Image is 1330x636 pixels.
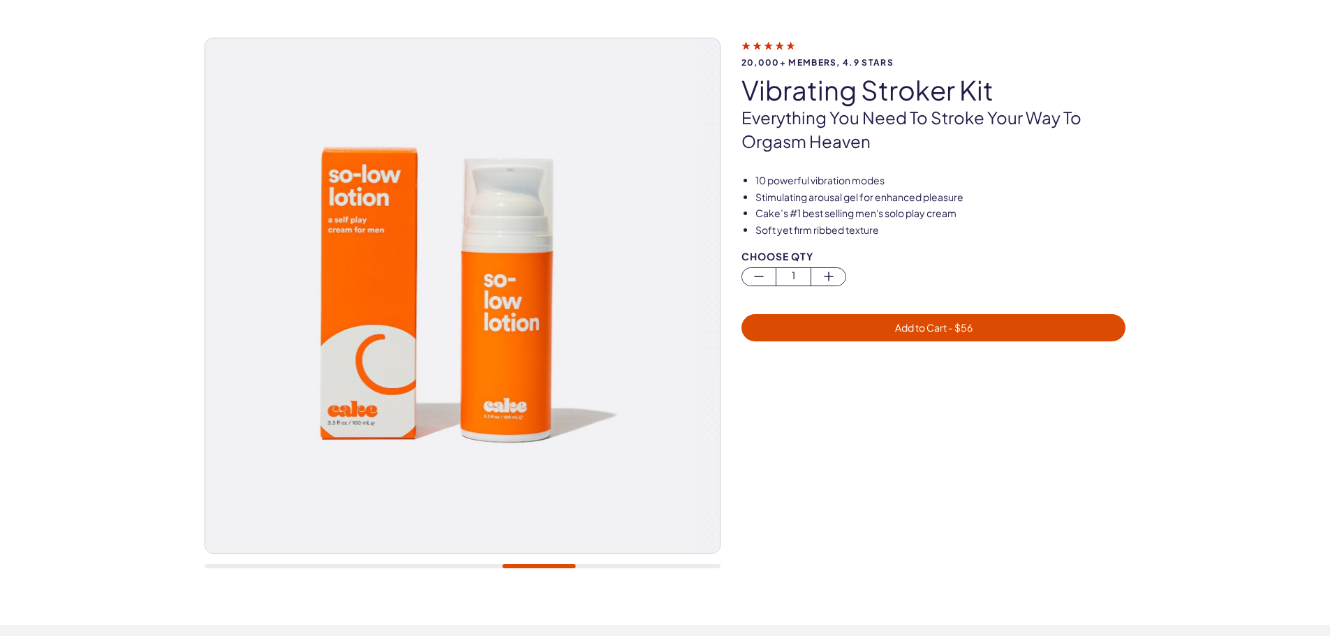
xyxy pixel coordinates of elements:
img: vibrating stroker kit [184,38,699,553]
span: Add to Cart [895,321,973,334]
span: 1 [776,268,811,284]
p: Everything you need to stroke your way to orgasm heaven [741,106,1126,153]
h1: vibrating stroker kit [741,75,1126,105]
a: 20,000+ members, 4.9 stars [741,39,1126,67]
span: 20,000+ members, 4.9 stars [741,58,1126,67]
span: - $ 56 [947,321,973,334]
div: Choose Qty [741,251,1126,262]
li: 10 powerful vibration modes [755,174,1126,188]
button: Add to Cart - $56 [741,314,1126,341]
li: Soft yet firm ribbed texture [755,223,1126,237]
li: Stimulating arousal gel for enhanced pleasure [755,191,1126,205]
img: vibrating stroker kit [699,38,1213,553]
li: Cake’s #1 best selling men's solo play cream [755,207,1126,221]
